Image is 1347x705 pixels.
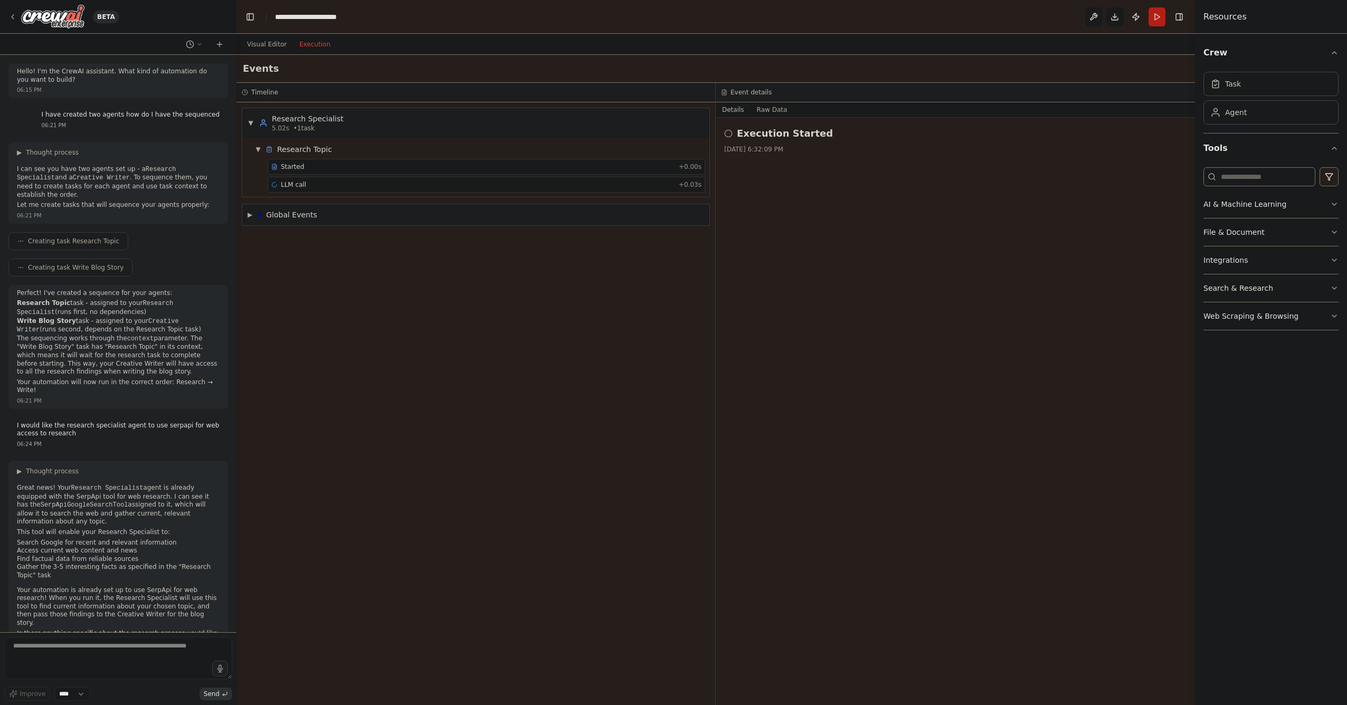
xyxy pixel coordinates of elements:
div: Agent [1225,107,1247,118]
p: Hello! I'm the CrewAI assistant. What kind of automation do you want to build? [17,68,220,84]
span: + 0.03s [679,180,701,189]
button: Switch to previous chat [182,38,207,51]
code: context [127,335,154,342]
h4: Resources [1203,11,1247,23]
button: Web Scraping & Browsing [1203,302,1339,330]
button: Search & Research [1203,274,1339,302]
code: Research Specialist [71,484,144,492]
code: SerpApiGoogleSearchTool [41,501,128,509]
code: Research Specialist [17,300,173,316]
div: 06:15 PM [17,86,220,94]
span: + 0.00s [679,163,701,171]
p: I have created two agents how do I have the sequenced [42,111,220,119]
button: Visual Editor [241,38,293,51]
li: Search Google for recent and relevant information [17,539,220,547]
div: Tools [1203,163,1339,339]
div: 06:21 PM [17,212,220,220]
div: BETA [93,11,119,23]
span: ▶ [17,148,22,157]
button: Start a new chat [211,38,228,51]
span: Started [281,163,304,171]
button: Integrations [1203,246,1339,274]
h3: Timeline [251,88,278,97]
h2: Events [243,61,279,76]
button: Execution [293,38,337,51]
div: Task [1225,79,1241,89]
button: Tools [1203,134,1339,163]
span: 5.02s [272,124,289,132]
li: task - assigned to your (runs second, depends on the Research Topic task) [17,317,220,335]
button: Details [716,102,751,117]
strong: Research Topic [17,299,70,307]
img: Logo [21,5,84,28]
button: Click to speak your automation idea [212,661,228,677]
span: Improve [20,690,45,698]
li: Find factual data from reliable sources [17,555,220,564]
p: The sequencing works through the parameter. The "Write Blog Story" task has "Research Topic" in i... [17,335,220,376]
h2: Execution Started [737,126,833,141]
code: Research Specialist [17,166,176,182]
span: ▼ [255,145,261,154]
code: Creative Writer [73,174,130,182]
span: Thought process [26,148,79,157]
li: Gather the 3-5 interesting facts as specified in the "Research Topic" task [17,563,220,579]
span: LLM call [281,180,306,189]
div: Research Specialist [272,113,344,124]
div: Crew [1203,68,1339,133]
p: Great news! Your agent is already equipped with the SerpApi tool for web research. I can see it h... [17,484,220,526]
p: Your automation will now run in the correct order: Research → Write! [17,378,220,395]
button: Crew [1203,38,1339,68]
button: Raw Data [751,102,794,117]
span: Creating task Research Topic [28,237,119,245]
span: • 1 task [293,124,315,132]
button: Improve [4,687,50,701]
h3: Event details [731,88,772,97]
li: Access current web content and news [17,547,220,555]
button: AI & Machine Learning [1203,190,1339,218]
span: Send [204,690,220,698]
span: Thought process [26,467,79,475]
p: Perfect! I've created a sequence for your agents: [17,289,220,298]
button: Hide right sidebar [1172,9,1187,24]
button: ▶Thought process [17,467,79,475]
p: Your automation is already set up to use SerpApi for web research! When you run it, the Research ... [17,586,220,627]
button: ▶Thought process [17,148,79,157]
div: 06:24 PM [17,440,220,448]
div: 06:21 PM [17,397,220,405]
strong: Write Blog Story [17,317,76,325]
div: [DATE] 6:32:09 PM [724,145,1187,154]
button: File & Document [1203,218,1339,246]
span: ▼ [248,119,254,127]
p: Let me create tasks that will sequence your agents properly: [17,201,220,209]
button: Hide left sidebar [243,9,258,24]
span: Creating task Write Blog Story [28,263,124,272]
p: Is there anything specific about the research process you'd like me to adjust, or would you like ... [17,630,220,654]
p: I can see you have two agents set up - a and a . To sequence them, you need to create tasks for e... [17,165,220,199]
div: 06:21 PM [42,121,220,129]
span: ▶ [17,467,22,475]
button: Send [200,688,232,700]
div: Research Topic [277,144,332,155]
p: This tool will enable your Research Specialist to: [17,528,220,537]
li: task - assigned to your (runs first, no dependencies) [17,299,220,317]
p: I would like the research specialist agent to use serpapi for web access to research [17,422,220,438]
nav: breadcrumb [275,12,337,22]
span: ▶ [248,211,252,219]
div: Global Events [266,209,317,220]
